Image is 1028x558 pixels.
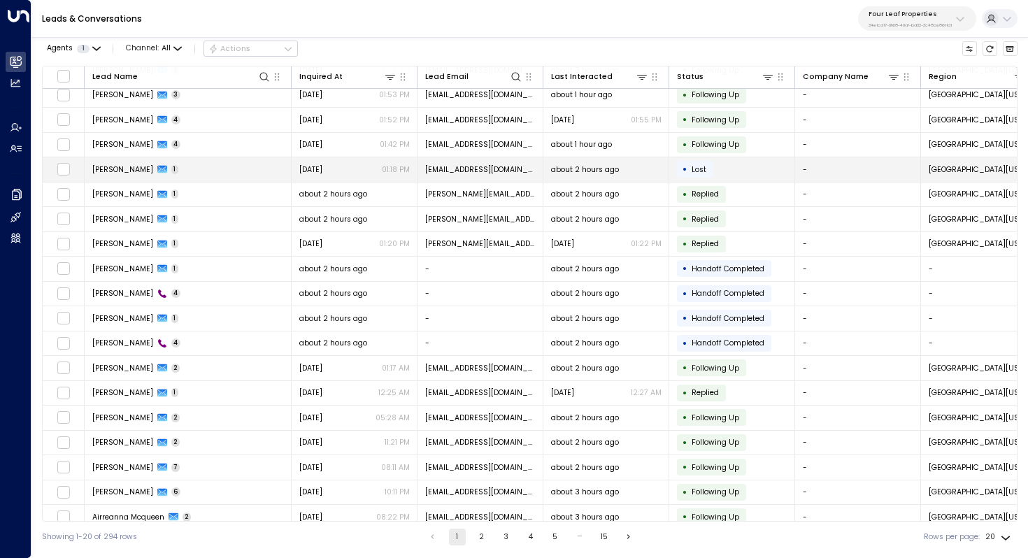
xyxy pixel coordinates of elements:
span: lisiorozco17@yahoo.com [425,115,536,125]
div: Company Name [803,71,869,83]
span: Morris Monroe Carpenter [92,189,153,199]
span: about 2 hours ago [551,214,619,224]
button: page 1 [449,529,466,545]
span: Toggle select row [57,510,70,524]
span: John Gildow [92,288,153,299]
span: about 2 hours ago [299,264,367,274]
span: about 3 hours ago [551,487,619,497]
span: Abriel Marshall [92,462,153,473]
button: Go to page 2 [473,529,490,545]
td: - [795,157,921,182]
span: airreannam@yahoo.com [425,512,536,522]
span: Following Up [692,413,739,423]
div: • [683,185,687,203]
nav: pagination navigation [424,529,638,545]
span: about 2 hours ago [299,214,367,224]
p: 01:18 PM [382,164,410,175]
td: - [795,257,921,281]
td: - [795,455,921,480]
td: - [795,381,921,406]
span: sandie.carpenter@outlook.com [425,238,536,249]
p: 01:22 PM [631,238,662,249]
td: - [417,331,543,356]
span: Replied [692,189,719,199]
span: Handoff Completed [692,288,764,299]
span: 1 [171,239,179,248]
button: Go to next page [620,529,637,545]
span: about 1 hour ago [551,139,612,150]
span: Toggle select row [57,163,70,176]
span: Agents [47,45,73,52]
span: 4 [171,338,181,348]
div: … [571,529,588,545]
span: Toggle select row [57,411,70,424]
p: 12:25 AM [378,387,410,398]
span: about 2 hours ago [551,462,619,473]
span: Patricia Moore [92,164,153,175]
span: Following Up [692,462,739,473]
div: Lead Email [425,70,523,83]
a: Leads & Conversations [42,13,142,24]
button: Go to page 3 [498,529,515,545]
span: pittsenbargerlux@gmail.com [425,437,536,448]
span: Toggle select row [57,187,70,201]
span: 1 [171,165,179,174]
p: Four Leaf Properties [869,10,952,18]
span: kallibutterfield@gmail.com [425,413,536,423]
div: • [683,86,687,104]
span: about 2 hours ago [551,413,619,423]
button: Actions [204,41,298,57]
p: 05:28 AM [376,413,410,423]
span: Sep 10, 2025 [299,115,322,125]
button: Agents1 [42,41,104,56]
span: Michelle Nalevayko [92,487,153,497]
span: Following Up [692,115,739,125]
td: - [795,480,921,505]
span: Lisandra Orozco [92,90,153,100]
td: - [795,406,921,430]
span: Yesterday [299,413,322,423]
span: Sep 13, 2025 [299,387,322,398]
div: Lead Name [92,70,271,83]
td: - [795,232,921,257]
span: about 2 hours ago [551,363,619,373]
div: Status [677,71,704,83]
span: John Gildow [92,338,153,348]
span: Toggle select row [57,262,70,276]
span: 1 [171,314,179,323]
span: 1 [77,45,90,53]
span: John Gildow [92,264,153,274]
div: • [683,384,687,402]
span: All [162,44,171,52]
span: about 2 hours ago [551,288,619,299]
p: 34e1cd17-0f68-49af-bd32-3c48ce8611d1 [869,22,952,28]
div: • [683,259,687,278]
span: Sep 06, 2025 [299,462,322,473]
span: jeremydepree54@gmail.com [425,387,536,398]
div: Last Interacted [551,70,649,83]
span: jeremydepree54@gmail.com [425,363,536,373]
button: Go to page 4 [522,529,539,545]
td: - [795,431,921,455]
span: Lost [692,164,706,175]
span: Toggle select row [57,485,70,499]
span: 3 [171,90,181,99]
td: - [795,133,921,157]
span: about 2 hours ago [299,313,367,324]
span: 4 [171,289,181,298]
p: 08:22 PM [376,512,410,522]
span: Jeremy Embry [92,363,153,373]
span: about 3 hours ago [551,512,619,522]
span: 2 [171,438,180,447]
span: 7 [171,463,180,472]
span: Following Up [692,487,739,497]
div: Inquired At [299,71,343,83]
td: - [417,306,543,331]
p: 10:11 PM [385,487,410,497]
span: about 2 hours ago [299,288,367,299]
p: 08:11 AM [381,462,410,473]
span: Yesterday [299,437,322,448]
div: • [683,458,687,476]
span: about 2 hours ago [299,189,367,199]
span: Following Up [692,90,739,100]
